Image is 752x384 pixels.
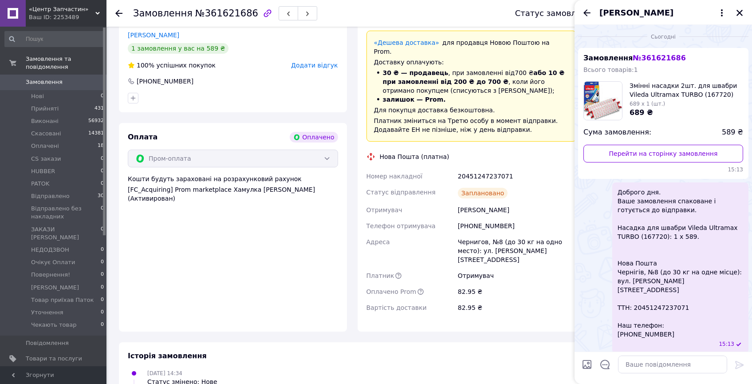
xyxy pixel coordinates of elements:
span: CS закази [31,155,61,163]
span: 0 [101,296,104,304]
span: №361621686 [195,8,258,19]
span: Уточнення [31,309,63,317]
div: Заплановано [458,188,508,198]
div: 82.95 ₴ [456,300,578,316]
span: Історія замовлення [128,352,207,360]
li: , при замовленні від 700 ₴ , коли його отримано покупцем (списуються з [PERSON_NAME]); [374,68,569,95]
div: Платник зміниться на Третю особу в момент відправки. Додавайте ЕН не пізніше, ніж у день відправки. [374,116,569,134]
span: [DATE] 14:34 [147,370,182,376]
span: 0 [101,180,104,188]
span: Повідомлення [26,339,69,347]
span: Товари та послуги [26,355,82,363]
span: HUBBER [31,167,55,175]
span: Оплачено Prom [366,288,417,295]
span: 56932 [88,117,104,125]
div: [FC_Acquiring] Prom marketplace Хамулка [PERSON_NAME] (Активирован) [128,185,338,203]
span: 0 [101,321,104,329]
div: Повернутися назад [115,9,122,18]
span: Адреса [366,238,390,245]
span: Прийняті [31,105,59,113]
span: PATOK [31,180,50,188]
span: Статус відправлення [366,189,436,196]
span: 18 [98,142,104,150]
a: Перейти на сторінку замовлення [583,145,743,162]
span: залишок — Prom. [383,96,446,103]
span: Додати відгук [291,62,338,69]
span: 30 ₴ — продавець [383,69,449,76]
div: Оплачено [290,132,338,143]
span: 0 [101,246,104,254]
span: ЗАКАЗИ [PERSON_NAME] [31,226,101,241]
div: 20451247237071 [456,168,578,184]
span: Відправлено [31,192,70,200]
div: Отримувач [456,268,578,284]
span: Платник [366,272,394,279]
span: 589 ₴ [722,127,743,138]
span: 30 [98,192,104,200]
span: Скасовані [31,130,61,138]
span: 0 [101,271,104,279]
button: [PERSON_NAME] [599,7,727,19]
span: 0 [101,167,104,175]
span: Очікує Оплати [31,258,75,266]
span: НЕДОДЗВОН [31,246,69,254]
span: 100% [137,62,154,69]
div: 82.95 ₴ [456,284,578,300]
div: для продавця Новою Поштою на Prom. [374,38,569,56]
div: [PHONE_NUMBER] [136,77,194,86]
div: успішних покупок [128,61,216,70]
span: Товар приїхав Паток [31,296,94,304]
div: Кошти будуть зараховані на розрахунковий рахунок [128,174,338,203]
button: Відкрити шаблони відповідей [599,359,611,370]
span: 0 [101,205,104,221]
a: [PERSON_NAME] [128,32,179,39]
span: Нові [31,92,44,100]
input: Пошук [4,31,105,47]
span: 0 [101,284,104,292]
span: [PERSON_NAME] [31,284,79,292]
span: Оплата [128,133,157,141]
div: [PHONE_NUMBER] [456,218,578,234]
div: Для покупця доставка безкоштовна. [374,106,569,115]
div: 12.09.2025 [578,32,748,41]
span: 689 x 1 (шт.) [630,101,665,107]
span: Замовлення [583,54,686,62]
div: 1 замовлення у вас на 589 ₴ [128,43,228,54]
span: Отримувач [366,206,402,214]
span: Номер накладної [366,173,423,180]
span: Телефон отримувача [366,222,436,230]
span: Доброго дня. Ваше замовлення спаковане і готується до відправки. Насадка для швабри Vileda Ultram... [618,188,743,339]
span: Сума замовлення: [583,127,651,138]
span: 15:13 12.09.2025 [583,166,743,174]
div: Доставку оплачують: [374,58,569,67]
span: 0 [101,309,104,317]
span: Сьогодні [647,33,679,41]
span: «Центр Запчастин» [29,5,95,13]
div: Статус замовлення [515,9,597,18]
span: Вартість доставки [366,304,427,311]
span: 15:13 12.09.2025 [719,340,734,348]
div: Ваш ID: 2253489 [29,13,106,21]
span: Повернення! [31,271,70,279]
div: Чернигов, №8 (до 30 кг на одно место): ул. [PERSON_NAME][STREET_ADDRESS] [456,234,578,268]
span: 0 [101,226,104,241]
span: Оплачені [31,142,59,150]
span: Змінні насадки 2шт. для швабри Vileda Ultramax TURBO (167720) [630,81,743,99]
span: 689 ₴ [630,108,653,117]
span: Чекають товар [31,321,76,329]
span: Замовлення та повідомлення [26,55,106,71]
span: Виконані [31,117,59,125]
span: № 361621686 [633,54,685,62]
span: Замовлення [133,8,193,19]
span: Відправлено без накладних [31,205,101,221]
button: Закрити [734,8,745,18]
span: 0 [101,258,104,266]
div: Нова Пошта (платна) [378,152,452,161]
img: 6228835221_w100_h100_smennye-nasadki-2sht.jpg [584,82,622,120]
div: [PERSON_NAME] [456,202,578,218]
span: 0 [101,92,104,100]
button: Назад [582,8,592,18]
span: Всього товарів: 1 [583,66,638,73]
a: «Дешева доставка» [374,39,439,46]
span: 14381 [88,130,104,138]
